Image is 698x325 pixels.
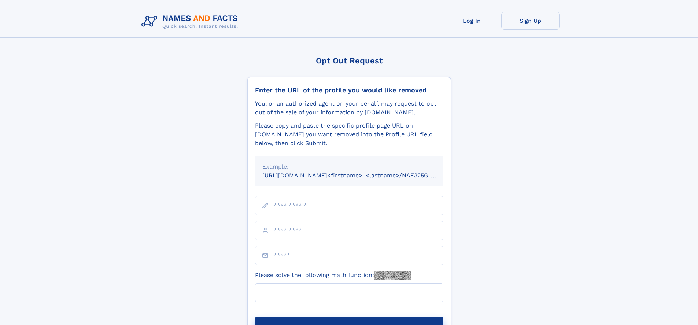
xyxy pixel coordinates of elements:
[247,56,451,65] div: Opt Out Request
[139,12,244,32] img: Logo Names and Facts
[255,86,443,94] div: Enter the URL of the profile you would like removed
[501,12,560,30] a: Sign Up
[262,162,436,171] div: Example:
[443,12,501,30] a: Log In
[255,121,443,148] div: Please copy and paste the specific profile page URL on [DOMAIN_NAME] you want removed into the Pr...
[262,172,457,179] small: [URL][DOMAIN_NAME]<firstname>_<lastname>/NAF325G-xxxxxxxx
[255,99,443,117] div: You, or an authorized agent on your behalf, may request to opt-out of the sale of your informatio...
[255,271,411,280] label: Please solve the following math function:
